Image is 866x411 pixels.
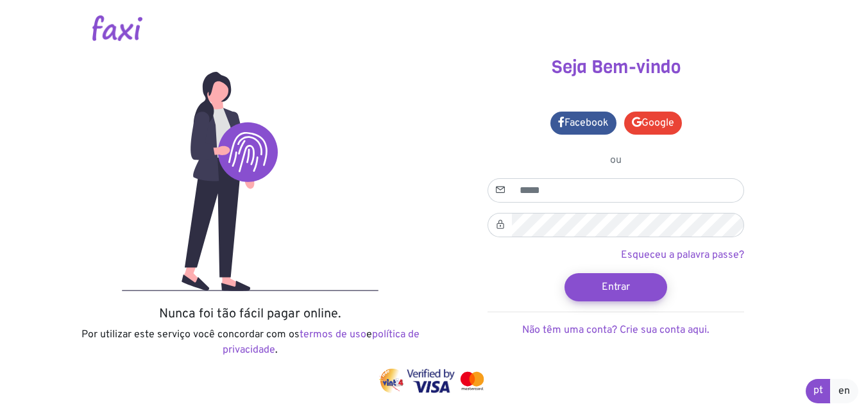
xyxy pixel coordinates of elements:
[522,324,709,337] a: Não têm uma conta? Crie sua conta aqui.
[77,306,423,322] h5: Nunca foi tão fácil pagar online.
[830,379,858,403] a: en
[77,327,423,358] p: Por utilizar este serviço você concordar com os e .
[621,249,744,262] a: Esqueceu a palavra passe?
[407,369,455,393] img: visa
[300,328,366,341] a: termos de uso
[488,153,744,168] p: ou
[806,379,831,403] a: pt
[379,369,405,393] img: vinti4
[624,112,682,135] a: Google
[457,369,487,393] img: mastercard
[565,273,667,301] button: Entrar
[443,56,789,78] h3: Seja Bem-vindo
[550,112,616,135] a: Facebook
